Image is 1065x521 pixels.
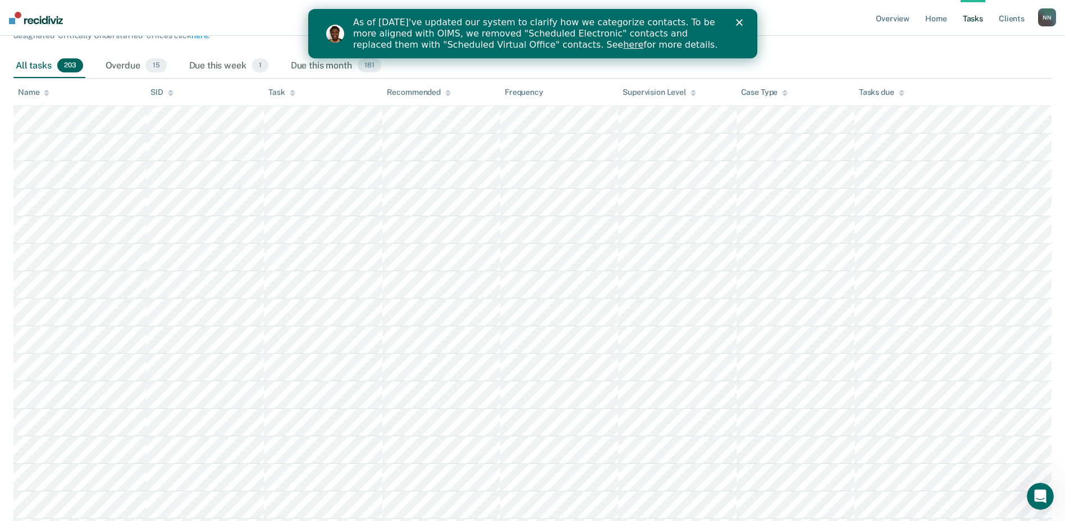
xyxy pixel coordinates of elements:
span: The clients listed below have upcoming requirements due this month that have not yet been complet... [13,3,309,40]
div: Name [18,88,49,97]
span: 1 [252,58,268,73]
img: Recidiviz [9,12,63,24]
div: SID [150,88,173,97]
span: 181 [358,58,381,73]
div: Supervision Level [623,88,696,97]
a: here [191,31,208,40]
div: Frequency [505,88,543,97]
iframe: Intercom live chat banner [308,9,757,58]
div: Case Type [741,88,788,97]
div: Due this month181 [289,54,383,79]
div: Tasks due [859,88,904,97]
a: here [315,30,335,41]
span: 15 [145,58,166,73]
div: All tasks203 [13,54,85,79]
div: Recommended [387,88,451,97]
div: Due this week1 [187,54,271,79]
button: NN [1038,8,1056,26]
iframe: Intercom live chat [1027,483,1054,510]
div: Task [268,88,295,97]
div: Overdue15 [103,54,169,79]
div: N N [1038,8,1056,26]
span: 203 [57,58,83,73]
div: Close [428,10,439,17]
